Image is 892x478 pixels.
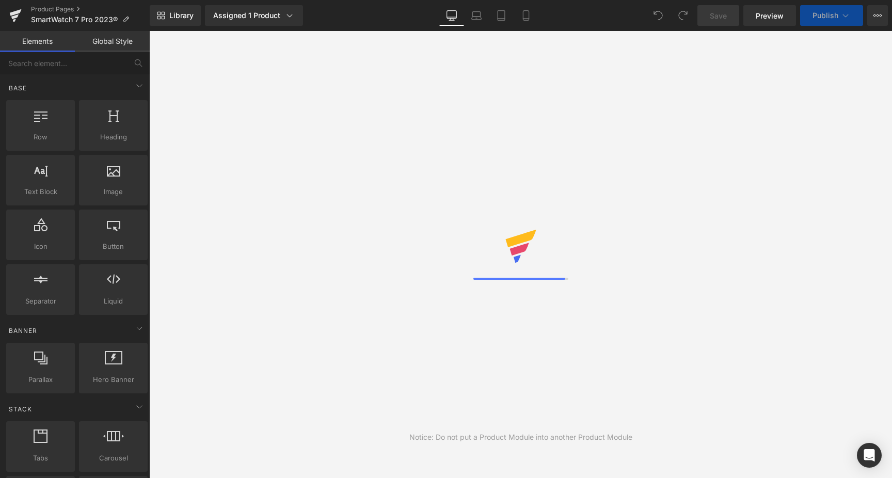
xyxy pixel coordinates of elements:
span: Liquid [82,296,145,307]
div: Open Intercom Messenger [857,443,882,468]
button: Redo [673,5,693,26]
span: Row [9,132,72,142]
a: Desktop [439,5,464,26]
button: More [867,5,888,26]
span: Heading [82,132,145,142]
span: Preview [756,10,784,21]
span: Stack [8,404,33,414]
span: Base [8,83,28,93]
span: Publish [813,11,838,20]
a: Global Style [75,31,150,52]
a: Tablet [489,5,514,26]
span: SmartWatch 7 Pro 2023® [31,15,118,24]
a: New Library [150,5,201,26]
span: Button [82,241,145,252]
span: Hero Banner [82,374,145,385]
button: Publish [800,5,863,26]
span: Separator [9,296,72,307]
span: Text Block [9,186,72,197]
span: Image [82,186,145,197]
span: Carousel [82,453,145,464]
span: Parallax [9,374,72,385]
span: Banner [8,326,38,336]
div: Notice: Do not put a Product Module into another Product Module [409,432,632,443]
a: Laptop [464,5,489,26]
a: Mobile [514,5,538,26]
a: Preview [743,5,796,26]
div: Assigned 1 Product [213,10,295,21]
a: Product Pages [31,5,150,13]
span: Library [169,11,194,20]
span: Icon [9,241,72,252]
span: Save [710,10,727,21]
span: Tabs [9,453,72,464]
button: Undo [648,5,668,26]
